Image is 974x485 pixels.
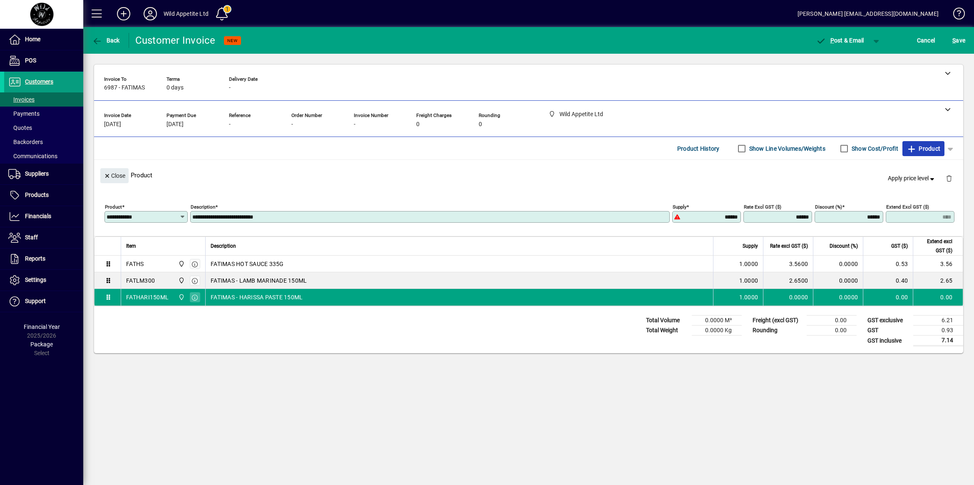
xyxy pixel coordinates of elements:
mat-label: Discount (%) [815,204,842,210]
div: FATLM300 [126,276,155,285]
span: Settings [25,276,46,283]
app-page-header-button: Close [98,172,131,179]
div: 0.0000 [768,293,808,301]
span: 1.0000 [739,276,758,285]
button: Cancel [915,33,937,48]
a: Products [4,185,83,206]
span: 1.0000 [739,293,758,301]
span: P [830,37,834,44]
span: ost & Email [816,37,864,44]
span: - [354,121,355,128]
td: 2.65 [913,272,963,289]
td: GST exclusive [863,316,913,326]
span: Payments [8,110,40,117]
span: Back [92,37,120,44]
button: Profile [137,6,164,21]
td: 0.0000 Kg [692,326,742,336]
td: 3.56 [913,256,963,272]
a: Communications [4,149,83,163]
td: GST inclusive [863,336,913,346]
span: - [291,121,293,128]
td: Freight (excl GST) [748,316,807,326]
span: POS [25,57,36,64]
span: [DATE] [104,121,121,128]
span: [DATE] [166,121,184,128]
a: POS [4,50,83,71]
a: Payments [4,107,83,121]
span: Extend excl GST ($) [918,237,952,255]
span: Item [126,241,136,251]
div: FATHARI150ML [126,293,169,301]
div: [PERSON_NAME] [EMAIL_ADDRESS][DOMAIN_NAME] [798,7,939,20]
button: Product [902,141,944,156]
mat-label: Supply [673,204,686,210]
span: Wild Appetite Ltd [176,259,186,269]
button: Product History [674,141,723,156]
span: - [229,121,231,128]
td: 0.00 [863,289,913,306]
span: Staff [25,234,38,241]
td: 0.00 [807,316,857,326]
span: Communications [8,153,57,159]
app-page-header-button: Back [83,33,129,48]
a: Support [4,291,83,312]
td: 0.40 [863,272,913,289]
span: Apply price level [888,174,936,183]
span: S [952,37,956,44]
td: 0.0000 [813,272,863,289]
td: 0.0000 M³ [692,316,742,326]
app-page-header-button: Delete [939,174,959,182]
span: 1.0000 [739,260,758,268]
a: Settings [4,270,83,291]
span: NEW [227,38,238,43]
td: 0.0000 [813,256,863,272]
td: GST [863,326,913,336]
mat-label: Extend excl GST ($) [886,204,929,210]
td: 0.93 [913,326,963,336]
span: 0 days [166,85,184,91]
span: 0 [479,121,482,128]
div: 2.6500 [768,276,808,285]
span: Supply [743,241,758,251]
span: ave [952,34,965,47]
span: Description [211,241,236,251]
span: Backorders [8,139,43,145]
div: Customer Invoice [135,34,216,47]
mat-label: Rate excl GST ($) [744,204,781,210]
span: Suppliers [25,170,49,177]
span: Wild Appetite Ltd [176,276,186,285]
a: Invoices [4,92,83,107]
a: Staff [4,227,83,248]
button: Close [100,168,129,183]
span: 0 [416,121,420,128]
a: Quotes [4,121,83,135]
span: Quotes [8,124,32,131]
div: Product [94,160,963,190]
td: 0.53 [863,256,913,272]
a: Backorders [4,135,83,149]
td: Total Volume [642,316,692,326]
span: GST ($) [891,241,908,251]
button: Back [90,33,122,48]
span: Product History [677,142,720,155]
span: Financial Year [24,323,60,330]
span: Rate excl GST ($) [770,241,808,251]
div: Wild Appetite Ltd [164,7,209,20]
span: FATIMAS HOT SAUCE 335G [211,260,284,268]
span: - [229,85,231,91]
td: 7.14 [913,336,963,346]
span: Invoices [8,96,35,103]
a: Home [4,29,83,50]
mat-label: Description [191,204,215,210]
span: Wild Appetite Ltd [176,293,186,302]
button: Add [110,6,137,21]
span: Customers [25,78,53,85]
td: 0.0000 [813,289,863,306]
span: Product [907,142,940,155]
span: Cancel [917,34,935,47]
td: 6.21 [913,316,963,326]
td: 0.00 [807,326,857,336]
td: Rounding [748,326,807,336]
div: 3.5600 [768,260,808,268]
button: Delete [939,168,959,188]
